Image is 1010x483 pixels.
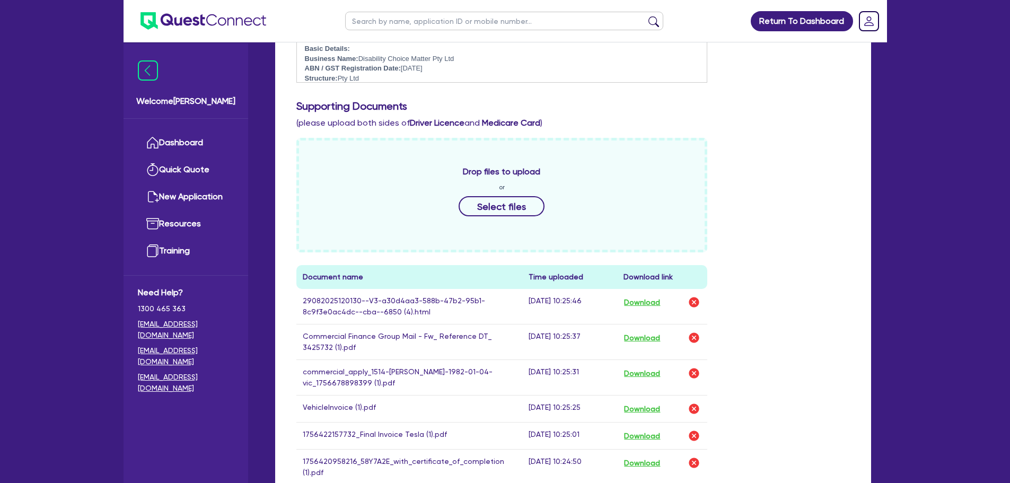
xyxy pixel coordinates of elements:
[345,12,663,30] input: Search by name, application ID or mobile number...
[617,265,707,289] th: Download link
[305,45,350,52] strong: Basic Details:
[688,429,700,442] img: delete-icon
[296,396,523,423] td: VehicleInvoice (1).pdf
[522,265,617,289] th: Time uploaded
[296,289,523,324] td: 29082025120130--V3-a30d4aa3-588b-47b2-95b1-8c9f3e0ac4dc--cba--6850 (4).html
[305,74,699,83] p: Pty Ltd
[623,402,661,416] button: Download
[855,7,883,35] a: Dropdown toggle
[305,54,699,64] p: Disability Choice Matter Pty Ltd
[459,196,544,216] button: Select files
[623,366,661,380] button: Download
[296,360,523,396] td: commercial_apply_1514-[PERSON_NAME]-1982-01-04-vic_1756678898399 (1).pdf
[305,64,699,73] p: [DATE]
[296,324,523,360] td: Commercial Finance Group Mail - Fw_ Reference DT_ 3425732 (1).pdf
[146,190,159,203] img: new-application
[688,331,700,344] img: delete-icon
[522,360,617,396] td: [DATE] 10:25:31
[138,286,234,299] span: Need Help?
[688,402,700,415] img: delete-icon
[623,429,661,443] button: Download
[482,118,540,128] b: Medicare Card
[140,12,266,30] img: quest-connect-logo-blue
[296,118,542,128] span: (please upload both sides of and )
[688,296,700,309] img: delete-icon
[623,331,661,345] button: Download
[146,163,159,176] img: quick-quote
[146,244,159,257] img: training
[522,396,617,423] td: [DATE] 10:25:25
[410,118,464,128] b: Driver Licence
[305,55,358,63] strong: Business Name:
[138,319,234,341] a: [EMAIL_ADDRESS][DOMAIN_NAME]
[136,95,235,108] span: Welcome [PERSON_NAME]
[138,345,234,367] a: [EMAIL_ADDRESS][DOMAIN_NAME]
[138,156,234,183] a: Quick Quote
[138,372,234,394] a: [EMAIL_ADDRESS][DOMAIN_NAME]
[522,423,617,450] td: [DATE] 10:25:01
[522,289,617,324] td: [DATE] 10:25:46
[688,367,700,380] img: delete-icon
[296,100,850,112] h3: Supporting Documents
[146,217,159,230] img: resources
[623,456,661,470] button: Download
[138,183,234,210] a: New Application
[296,265,523,289] th: Document name
[138,210,234,238] a: Resources
[305,74,338,82] strong: Structure:
[138,238,234,265] a: Training
[751,11,853,31] a: Return To Dashboard
[138,60,158,81] img: icon-menu-close
[522,324,617,360] td: [DATE] 10:25:37
[463,165,540,178] span: Drop files to upload
[305,64,401,72] strong: ABN / GST Registration Date:
[138,303,234,314] span: 1300 465 363
[623,295,661,309] button: Download
[499,182,505,192] span: or
[296,423,523,450] td: 1756422157732_Final Invoice Tesla (1).pdf
[138,129,234,156] a: Dashboard
[688,456,700,469] img: delete-icon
